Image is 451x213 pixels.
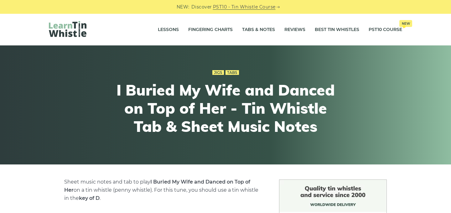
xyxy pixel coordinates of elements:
h1: I Buried My Wife and Danced on Top of Her - Tin Whistle Tab & Sheet Music Notes [110,81,341,135]
strong: I Buried My Wife and Danced on Top of Her [64,179,250,193]
img: LearnTinWhistle.com [49,21,86,37]
a: Tabs [225,70,239,75]
a: Fingering Charts [188,22,233,38]
a: Lessons [158,22,179,38]
span: New [399,20,412,27]
a: Reviews [284,22,305,38]
a: PST10 CourseNew [369,22,402,38]
a: Tabs & Notes [242,22,275,38]
a: Best Tin Whistles [315,22,359,38]
strong: key of D [79,195,100,201]
p: Sheet music notes and tab to play on a tin whistle (penny whistle). For this tune, you should use... [64,178,264,202]
a: Jigs [212,70,224,75]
